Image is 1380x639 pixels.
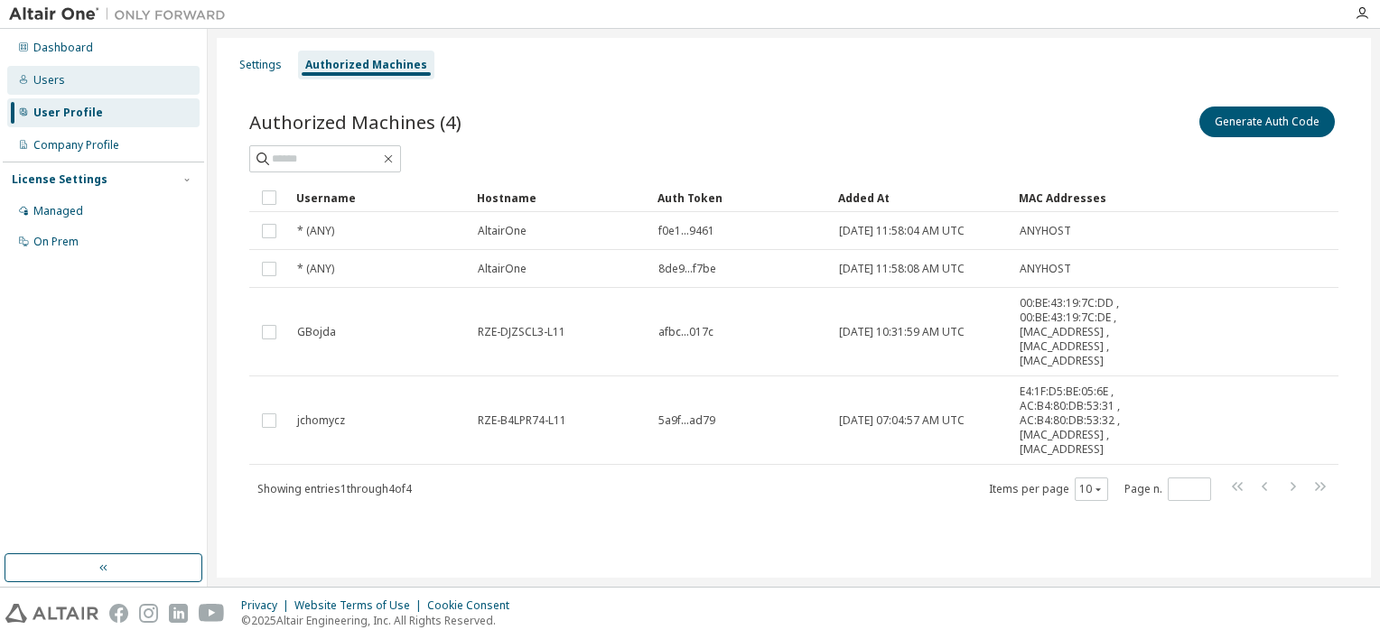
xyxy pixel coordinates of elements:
button: Generate Auth Code [1199,106,1335,137]
img: instagram.svg [139,604,158,623]
span: Showing entries 1 through 4 of 4 [257,481,412,496]
div: Managed [33,204,83,218]
span: * (ANY) [297,262,334,276]
div: Added At [838,183,1004,212]
span: 00:BE:43:19:7C:DD , 00:BE:43:19:7C:DE , [MAC_ADDRESS] , [MAC_ADDRESS] , [MAC_ADDRESS] [1020,296,1148,368]
span: [DATE] 07:04:57 AM UTC [839,413,965,428]
span: ANYHOST [1020,224,1071,238]
span: afbc...017c [658,325,713,339]
span: AltairOne [478,224,527,238]
span: Items per page [989,477,1108,501]
div: Username [296,183,462,212]
span: Authorized Machines (4) [249,109,462,134]
span: RZE-DJZSCL3-L11 [478,325,565,339]
div: Settings [239,58,282,72]
img: youtube.svg [199,604,225,623]
div: Authorized Machines [305,58,427,72]
span: jchomycz [297,413,345,428]
span: f0e1...9461 [658,224,714,238]
span: 8de9...f7be [658,262,716,276]
div: Cookie Consent [427,598,520,613]
span: GBojda [297,325,336,339]
div: MAC Addresses [1019,183,1149,212]
span: ANYHOST [1020,262,1071,276]
button: 10 [1079,482,1104,496]
div: Company Profile [33,138,119,153]
div: Website Terms of Use [294,598,427,613]
span: AltairOne [478,262,527,276]
img: facebook.svg [109,604,128,623]
div: Auth Token [657,183,824,212]
div: Privacy [241,598,294,613]
span: * (ANY) [297,224,334,238]
p: © 2025 Altair Engineering, Inc. All Rights Reserved. [241,613,520,628]
div: User Profile [33,106,103,120]
div: License Settings [12,172,107,187]
span: [DATE] 11:58:04 AM UTC [839,224,965,238]
div: Dashboard [33,41,93,55]
div: On Prem [33,235,79,249]
img: altair_logo.svg [5,604,98,623]
div: Users [33,73,65,88]
img: linkedin.svg [169,604,188,623]
div: Hostname [477,183,643,212]
span: [DATE] 11:58:08 AM UTC [839,262,965,276]
span: 5a9f...ad79 [658,413,715,428]
span: RZE-B4LPR74-L11 [478,413,566,428]
span: [DATE] 10:31:59 AM UTC [839,325,965,339]
span: E4:1F:D5:BE:05:6E , AC:B4:80:DB:53:31 , AC:B4:80:DB:53:32 , [MAC_ADDRESS] , [MAC_ADDRESS] [1020,384,1148,457]
img: Altair One [9,5,235,23]
span: Page n. [1124,477,1211,501]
